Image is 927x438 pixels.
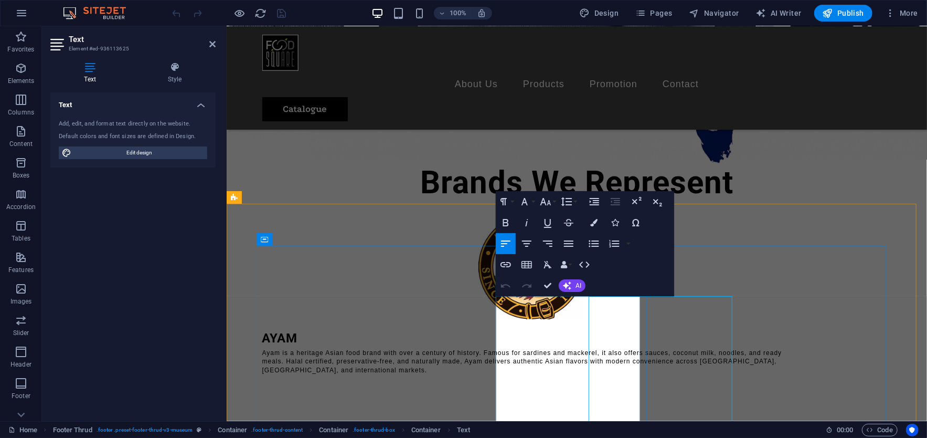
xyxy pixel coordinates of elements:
[647,191,667,212] button: Subscript
[559,254,573,275] button: Data Bindings
[517,212,537,233] button: Italic (Ctrl+I)
[69,35,216,44] h2: Text
[8,424,37,436] a: Click to cancel selection. Double-click to open Pages
[517,191,537,212] button: Font Family
[631,5,676,22] button: Pages
[538,233,558,254] button: Align Right
[559,212,579,233] button: Strikethrough
[59,147,207,159] button: Edit design
[517,233,537,254] button: Align Center
[496,212,516,233] button: Bold (Ctrl+B)
[605,191,625,212] button: Decrease Indent
[74,147,204,159] span: Edit design
[826,424,854,436] h6: Session time
[457,424,470,436] span: Click to select. Double-click to edit
[584,233,604,254] button: Unordered List
[559,233,579,254] button: Align Justify
[8,108,34,117] p: Columns
[13,171,30,180] p: Boxes
[538,191,558,212] button: Font Size
[496,275,516,296] button: Undo (Ctrl+Z)
[53,424,92,436] span: Click to select. Double-click to edit
[576,5,623,22] button: Design
[6,203,36,211] p: Accordion
[8,77,35,85] p: Elements
[604,233,624,254] button: Ordered List
[319,424,348,436] span: Click to select. Double-click to edit
[580,8,619,18] span: Design
[538,212,558,233] button: Underline (Ctrl+U)
[496,191,516,212] button: Paragraph Format
[59,120,207,129] div: Add, edit, and format text directly on the website.
[626,212,646,233] button: Special Characters
[12,234,30,243] p: Tables
[496,254,516,275] button: Insert Link
[584,191,604,212] button: Increase Indent
[197,427,201,433] i: This element is a customizable preset
[254,7,267,19] button: reload
[605,212,625,233] button: Icons
[823,8,864,18] span: Publish
[233,7,246,19] button: Click here to leave preview mode and continue editing
[59,132,207,141] div: Default colors and font sizes are defined in Design.
[814,5,872,22] button: Publish
[517,275,537,296] button: Redo (Ctrl+Shift+Z)
[906,424,919,436] button: Usercentrics
[624,233,633,254] button: Ordered List
[10,297,32,306] p: Images
[496,233,516,254] button: Align Left
[752,5,806,22] button: AI Writer
[626,191,646,212] button: Superscript
[255,7,267,19] i: Reload page
[574,254,594,275] button: HTML
[685,5,743,22] button: Navigator
[218,424,247,436] span: Click to select. Double-click to edit
[12,392,30,400] p: Footer
[10,360,31,369] p: Header
[584,212,604,233] button: Colors
[635,8,672,18] span: Pages
[411,424,441,436] span: Click to select. Double-click to edit
[576,5,623,22] div: Design (Ctrl+Alt+Y)
[8,266,34,274] p: Features
[576,283,581,289] span: AI
[50,92,216,111] h4: Text
[9,140,33,148] p: Content
[97,424,193,436] span: . footer .preset-footer-thrud-v3-museum
[867,424,893,436] span: Code
[881,5,922,22] button: More
[69,44,195,54] h3: Element #ed-936113625
[353,424,395,436] span: . footer-thrud-box
[7,45,34,54] p: Favorites
[844,426,846,434] span: :
[538,254,558,275] button: Clear Formatting
[60,7,139,19] img: Editor Logo
[885,8,918,18] span: More
[50,62,134,84] h4: Text
[517,254,537,275] button: Insert Table
[251,424,303,436] span: . footer-thrud-content
[559,191,579,212] button: Line Height
[450,7,466,19] h6: 100%
[756,8,802,18] span: AI Writer
[434,7,471,19] button: 100%
[53,424,471,436] nav: breadcrumb
[477,8,486,18] i: On resize automatically adjust zoom level to fit chosen device.
[862,424,898,436] button: Code
[689,8,739,18] span: Navigator
[538,275,558,296] button: Confirm (Ctrl+⏎)
[837,424,853,436] span: 00 00
[559,279,585,292] button: AI
[13,329,29,337] p: Slider
[134,62,216,84] h4: Style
